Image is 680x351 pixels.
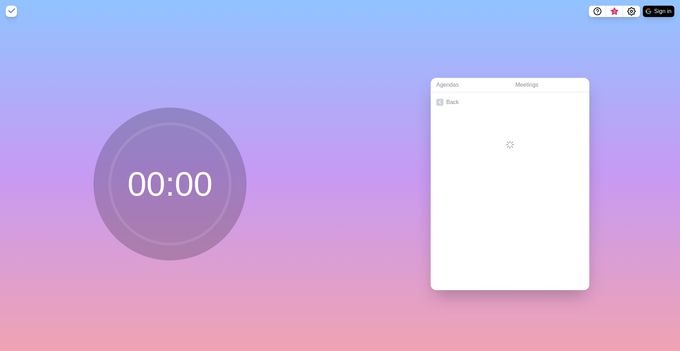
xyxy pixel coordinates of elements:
[431,92,589,112] a: Back
[606,6,623,17] button: What’s new
[431,78,510,92] a: Agendas
[612,9,617,15] span: 3
[643,6,674,17] button: Sign in
[623,6,640,17] button: Settings
[589,6,606,17] button: Help
[646,8,651,14] img: google logo
[6,6,17,17] img: timeblocks logo
[510,78,589,92] a: Meetings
